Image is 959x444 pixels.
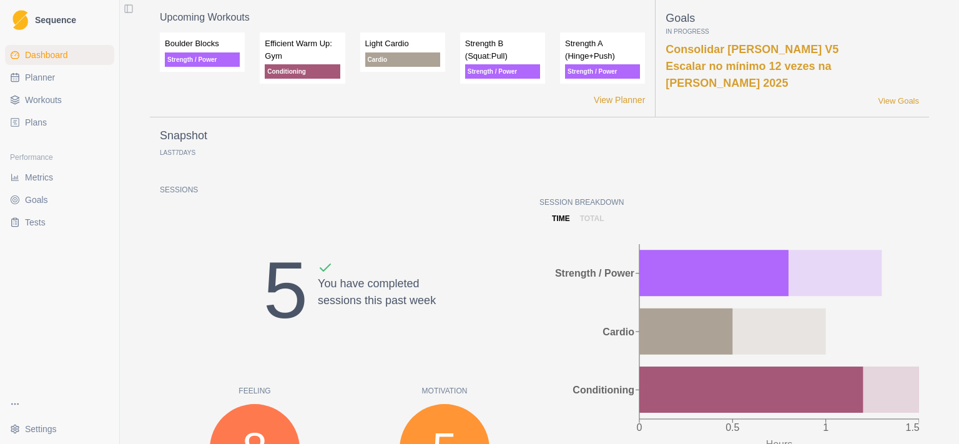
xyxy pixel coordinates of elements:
p: Efficient Warm Up: Gym [265,37,340,62]
span: Dashboard [25,49,68,61]
span: Metrics [25,171,53,184]
p: Sessions [160,184,539,195]
p: Strength / Power [465,64,540,79]
p: Strength / Power [565,64,640,79]
span: 7 [175,149,179,156]
span: Planner [25,71,55,84]
a: Planner [5,67,114,87]
p: Strength A (Hinge+Push) [565,37,640,62]
a: Goals [5,190,114,210]
span: Workouts [25,94,62,106]
a: Workouts [5,90,114,110]
span: Goals [25,194,48,206]
a: LogoSequence [5,5,114,35]
p: Strength B (Squat:Pull) [465,37,540,62]
tspan: 0 [637,422,642,433]
a: Metrics [5,167,114,187]
p: Light Cardio [365,37,440,50]
div: 5 [263,230,308,350]
tspan: 1 [823,422,829,433]
a: Dashboard [5,45,114,65]
a: Consolidar [PERSON_NAME] V5 [666,43,839,56]
p: Cardio [365,52,440,67]
div: Performance [5,147,114,167]
p: In Progress [666,27,919,36]
p: Strength / Power [165,52,240,67]
p: Session Breakdown [539,197,919,208]
a: Escalar no mínimo 12 vezes na [PERSON_NAME] 2025 [666,60,831,89]
span: Tests [25,216,46,229]
p: Motivation [350,385,539,397]
a: Tests [5,212,114,232]
span: Sequence [35,16,76,24]
p: Conditioning [265,64,340,79]
p: time [552,213,570,224]
span: Plans [25,116,47,129]
tspan: Cardio [602,327,634,337]
p: Goals [666,10,919,27]
p: Feeling [160,385,350,397]
p: Boulder Blocks [165,37,240,50]
p: Upcoming Workouts [160,10,645,25]
button: Settings [5,419,114,439]
a: View Planner [594,94,645,107]
tspan: 1.5 [906,422,920,433]
a: View Goals [878,95,919,107]
tspan: 0.5 [725,422,739,433]
p: Snapshot [160,127,207,144]
div: You have completed sessions this past week [318,260,436,350]
p: total [580,213,604,224]
tspan: Conditioning [573,385,634,395]
a: Plans [5,112,114,132]
p: Last Days [160,149,195,156]
tspan: Strength / Power [555,268,634,279]
img: Logo [12,10,28,31]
